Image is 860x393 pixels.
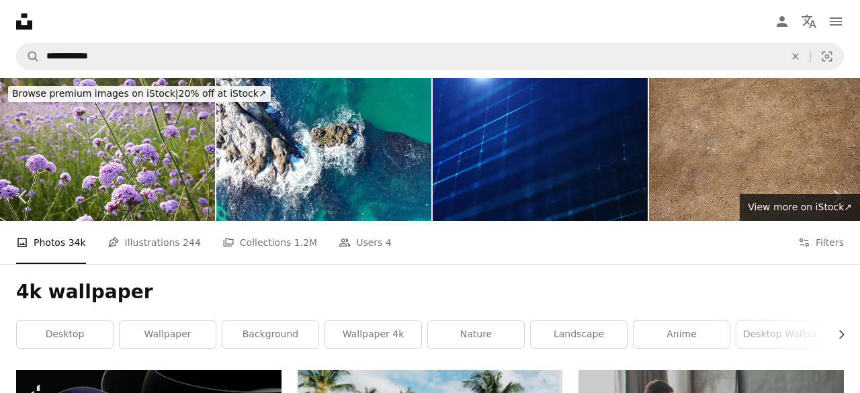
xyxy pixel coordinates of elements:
a: wallpaper [120,321,216,348]
a: wallpaper 4k [325,321,421,348]
img: 4K Digital Cyberspace with Particles and Digital Data Network Connections. High Speed Connection ... [433,78,648,221]
span: 244 [183,235,201,250]
a: background [222,321,318,348]
span: 4 [386,235,392,250]
button: Clear [781,44,810,69]
a: Home — Unsplash [16,13,32,30]
img: Where Sea Meets Stone: Aerial Shots of Waves Crashing with Power and Grace [216,78,431,221]
a: nature [428,321,524,348]
form: Find visuals sitewide [16,43,844,70]
a: desktop wallpaper [736,321,832,348]
a: View more on iStock↗ [740,194,860,221]
a: anime [634,321,730,348]
a: landscape [531,321,627,348]
button: Search Unsplash [17,44,40,69]
a: Log in / Sign up [769,8,795,35]
span: 1.2M [294,235,317,250]
h1: 4k wallpaper [16,280,844,304]
a: Users 4 [339,221,392,264]
a: Collections 1.2M [222,221,317,264]
button: Filters [798,221,844,264]
span: View more on iStock ↗ [748,202,852,212]
a: Next [813,132,860,261]
button: scroll list to the right [829,321,844,348]
button: Language [795,8,822,35]
a: desktop [17,321,113,348]
span: 20% off at iStock ↗ [12,88,267,99]
button: Menu [822,8,849,35]
button: Visual search [811,44,843,69]
a: Illustrations 244 [107,221,201,264]
span: Browse premium images on iStock | [12,88,178,99]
